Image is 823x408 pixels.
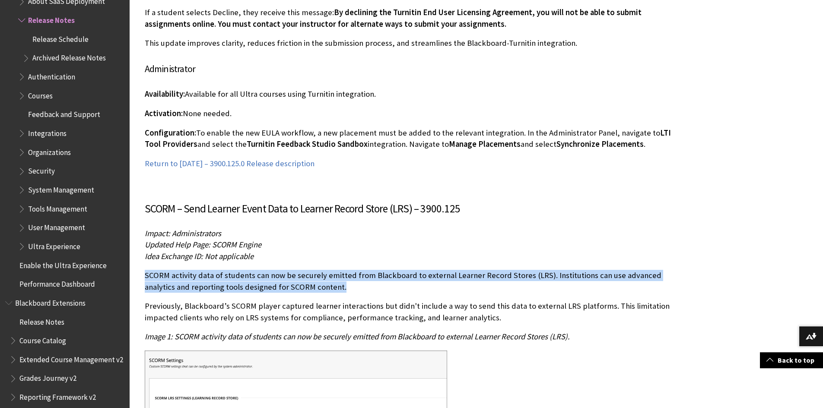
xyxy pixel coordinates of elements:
[19,390,96,402] span: Reporting Framework v2
[19,352,123,364] span: Extended Course Management v2
[28,145,71,157] span: Organizations
[28,108,100,119] span: Feedback and Support
[28,164,55,176] span: Security
[145,270,680,292] p: SCORM activity data of students can now be securely emitted from Blackboard to external Learner R...
[145,128,671,149] span: LTI Tool Providers
[19,277,95,288] span: Performance Dashboard
[19,315,64,326] span: Release Notes
[28,89,53,100] span: Courses
[19,371,76,383] span: Grades Journey v2
[449,139,521,149] span: Manage Placements
[28,202,87,213] span: Tools Management
[145,201,680,217] h3: SCORM – Send Learner Event Data to Learner Record Store (LRS) – 3900.125
[145,127,680,150] p: To enable the new EULA workflow, a new placement must be added to the relevant integration. In th...
[760,352,823,368] a: Back to top
[28,183,94,194] span: System Management
[32,32,89,44] span: Release Schedule
[28,70,75,81] span: Authentication
[145,7,680,29] p: If a student selects Decline, they receive this message:
[28,221,85,232] span: User Management
[15,296,86,307] span: Blackboard Extensions
[145,158,315,169] a: Return to [DATE] – 3900.125.0 Release description
[145,38,680,49] p: This update improves clarity, reduces friction in the submission process, and streamlines the Bla...
[19,333,66,345] span: Course Catalog
[145,240,261,250] span: Updated Help Page: SCORM Engine
[145,108,680,119] p: None needed.
[247,139,368,149] span: Turnitin Feedback Studio Sandbox
[28,13,75,25] span: Release Notes
[145,89,185,99] span: Availability:
[28,239,80,251] span: Ultra Experience
[556,139,644,149] span: Synchronize Placements
[28,126,67,138] span: Integrations
[145,251,254,261] span: Idea Exchange ID: Not applicable
[145,228,221,238] span: Impact: Administrators
[145,108,183,118] span: Activation:
[145,128,196,138] span: Configuration:
[145,62,680,76] h4: Administrator
[145,300,680,323] p: Previously, Blackboard’s SCORM player captured learner interactions but didn't include a way to s...
[145,7,642,28] span: By declining the Turnitin End User Licensing Agreement, you will not be able to submit assignment...
[145,89,680,100] p: Available for all Ultra courses using Turnitin integration.
[145,332,570,342] span: Image 1: SCORM activity data of students can now be securely emitted from Blackboard to external ...
[32,51,106,63] span: Archived Release Notes
[19,258,107,270] span: Enable the Ultra Experience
